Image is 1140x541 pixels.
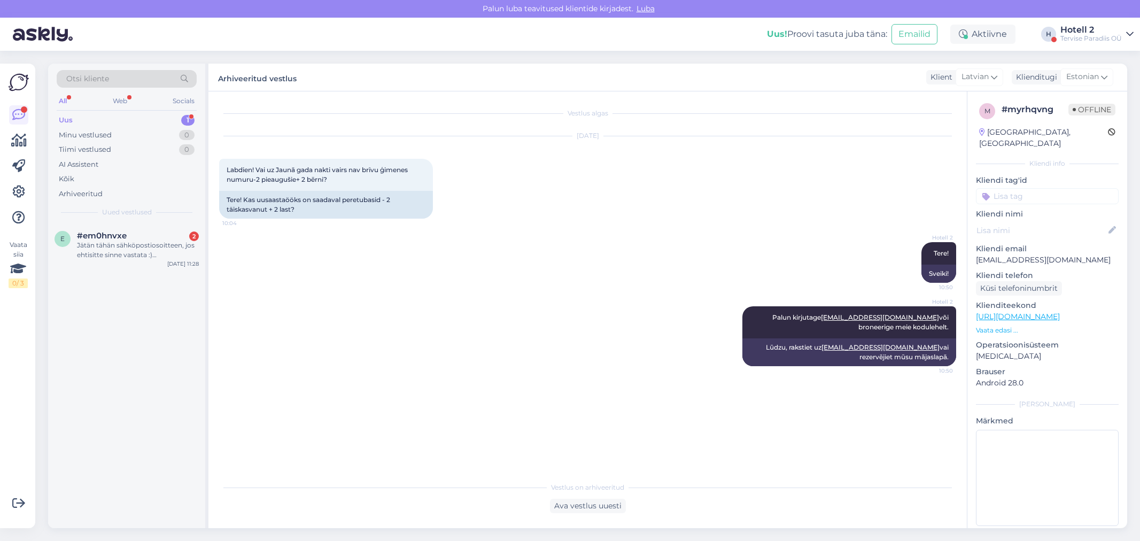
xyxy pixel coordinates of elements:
div: All [57,94,69,108]
span: Latvian [961,71,989,83]
div: Hotell 2 [1060,26,1122,34]
span: Hotell 2 [913,234,953,242]
a: [EMAIL_ADDRESS][DOMAIN_NAME] [821,343,940,351]
div: Küsi telefoninumbrit [976,281,1062,296]
div: Kõik [59,174,74,184]
p: Kliendi telefon [976,270,1119,281]
span: Offline [1068,104,1115,115]
div: [DATE] 11:28 [167,260,199,268]
div: 0 [179,144,195,155]
label: Arhiveeritud vestlus [218,70,297,84]
p: Märkmed [976,415,1119,427]
p: Kliendi email [976,243,1119,254]
div: Minu vestlused [59,130,112,141]
span: 10:50 [913,283,953,291]
div: Aktiivne [950,25,1015,44]
div: Klienditugi [1012,72,1057,83]
span: Vestlus on arhiveeritud [551,483,624,492]
div: Proovi tasuta juba täna: [767,28,887,41]
div: Tiimi vestlused [59,144,111,155]
div: Tervise Paradiis OÜ [1060,34,1122,43]
div: Web [111,94,129,108]
span: Luba [633,4,658,13]
span: 10:04 [222,219,262,227]
div: Lūdzu, rakstiet uz vai rezervējiet mūsu mājaslapā. [742,338,956,366]
span: Hotell 2 [913,298,953,306]
div: [DATE] [219,131,956,141]
a: [URL][DOMAIN_NAME] [976,312,1060,321]
p: [MEDICAL_DATA] [976,351,1119,362]
div: Tere! Kas uusaastaööks on saadaval peretubasid - 2 täiskasvanut + 2 last? [219,191,433,219]
div: [PERSON_NAME] [976,399,1119,409]
p: Android 28.0 [976,377,1119,389]
span: Palun kirjutage või broneerige meie kodulehelt. [772,313,950,331]
span: Otsi kliente [66,73,109,84]
div: Uus [59,115,73,126]
p: Klienditeekond [976,300,1119,311]
input: Lisa tag [976,188,1119,204]
div: Kliendi info [976,159,1119,168]
p: [EMAIL_ADDRESS][DOMAIN_NAME] [976,254,1119,266]
div: 1 [181,115,195,126]
span: m [984,107,990,115]
div: Arhiveeritud [59,189,103,199]
span: Estonian [1066,71,1099,83]
b: Uus! [767,29,787,39]
div: 0 [179,130,195,141]
span: Uued vestlused [102,207,152,217]
span: Labdien! Vai uz Jaunā gada nakti vairs nav brīvu ģimenes numuru-2 pieaugušie+ 2 bērni? [227,166,409,183]
p: Operatsioonisüsteem [976,339,1119,351]
span: 10:50 [913,367,953,375]
div: Vaata siia [9,240,28,288]
a: Hotell 2Tervise Paradiis OÜ [1060,26,1134,43]
div: Sveiki! [921,265,956,283]
div: Ava vestlus uuesti [550,499,626,513]
span: Tere! [934,249,949,257]
img: Askly Logo [9,72,29,92]
div: Klient [926,72,952,83]
div: 0 / 3 [9,279,28,288]
div: AI Assistent [59,159,98,170]
span: #em0hnvxe [77,231,127,241]
a: [EMAIL_ADDRESS][DOMAIN_NAME] [821,313,939,321]
button: Emailid [891,24,937,44]
div: Vestlus algas [219,109,956,118]
div: [GEOGRAPHIC_DATA], [GEOGRAPHIC_DATA] [979,127,1108,149]
div: H [1041,27,1056,42]
div: 2 [189,231,199,241]
div: Socials [170,94,197,108]
span: e [60,235,65,243]
div: Jätän tähän sähköpostiosoitteen, jos ehtisitte sinne vastata :) [EMAIL_ADDRESS][DOMAIN_NAME] Ja t... [77,241,199,260]
input: Lisa nimi [976,225,1106,236]
p: Vaata edasi ... [976,326,1119,335]
p: Brauser [976,366,1119,377]
div: # myrhqvng [1002,103,1068,116]
p: Kliendi tag'id [976,175,1119,186]
p: Kliendi nimi [976,208,1119,220]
